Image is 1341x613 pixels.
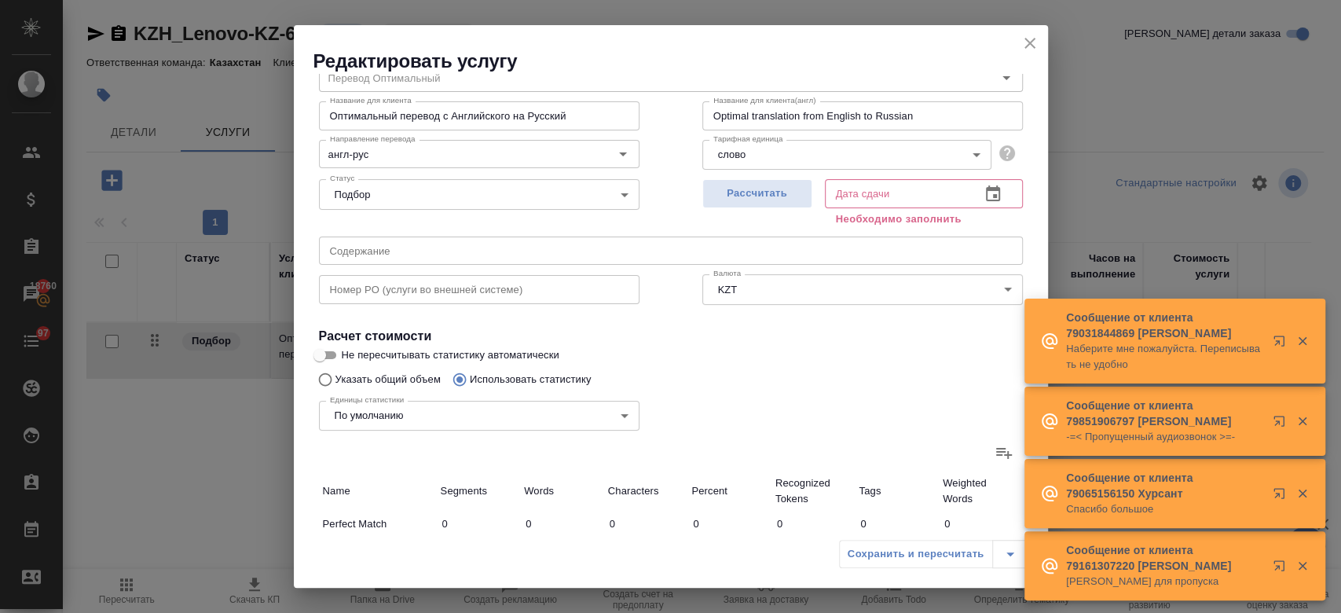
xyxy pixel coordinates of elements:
input: ✎ Введи что-нибудь [687,512,771,535]
p: Characters [608,483,684,499]
div: слово [702,140,991,170]
button: close [1018,31,1042,55]
button: Открыть в новой вкладке [1263,550,1301,588]
button: Открыть в новой вкладке [1263,325,1301,363]
span: Рассчитать [711,185,804,203]
button: Подбор [330,188,376,201]
label: Добавить статистику [985,434,1023,472]
button: слово [713,148,750,161]
button: Закрыть [1286,559,1318,573]
p: [PERSON_NAME] для пропуска [1066,574,1262,589]
div: KZT [702,274,1023,304]
p: Сообщение от клиента 79161307220 [PERSON_NAME] [1066,542,1262,574]
p: Необходимо заполнить [836,211,1012,227]
p: Perfect Match [323,516,433,532]
div: По умолчанию [319,401,639,431]
button: Рассчитать [702,179,812,208]
p: Words [524,483,600,499]
input: ✎ Введи что-нибудь [771,512,856,535]
p: Recognized Tokens [775,475,852,507]
button: Закрыть [1286,414,1318,428]
button: Открыть в новой вкладке [1263,478,1301,516]
p: Сообщение от клиента 79031844869 [PERSON_NAME] [1066,310,1262,341]
h2: Редактировать услугу [313,49,1048,74]
p: Спасибо большое [1066,501,1262,517]
button: Закрыть [1286,486,1318,501]
input: ✎ Введи что-нибудь [437,512,521,535]
button: KZT [713,283,742,296]
h4: Расчет стоимости [319,327,1023,346]
input: ✎ Введи что-нибудь [855,512,939,535]
p: Сообщение от клиента 79851906797 [PERSON_NAME] [1066,398,1262,429]
p: Tags [859,483,935,499]
p: Name [323,483,433,499]
div: Подбор [319,179,639,209]
input: ✎ Введи что-нибудь [520,512,604,535]
p: Weighted Words [943,475,1019,507]
button: Открыть в новой вкладке [1263,406,1301,443]
input: ✎ Введи что-нибудь [939,512,1023,535]
p: Сообщение от клиента 79065156150 Хурсант [1066,470,1262,501]
span: Не пересчитывать статистику автоматически [342,347,559,363]
p: -=< Пропущенный аудиозвонок >=- [1066,429,1262,445]
p: Segments [441,483,517,499]
input: ✎ Введи что-нибудь [604,512,688,535]
button: По умолчанию [330,409,409,422]
div: split button [839,540,1028,568]
p: Наберите мне пожалуйста. Переписывать не удобно [1066,341,1262,373]
button: Закрыть [1286,334,1318,348]
p: Percent [691,483,768,499]
button: Open [612,143,634,165]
